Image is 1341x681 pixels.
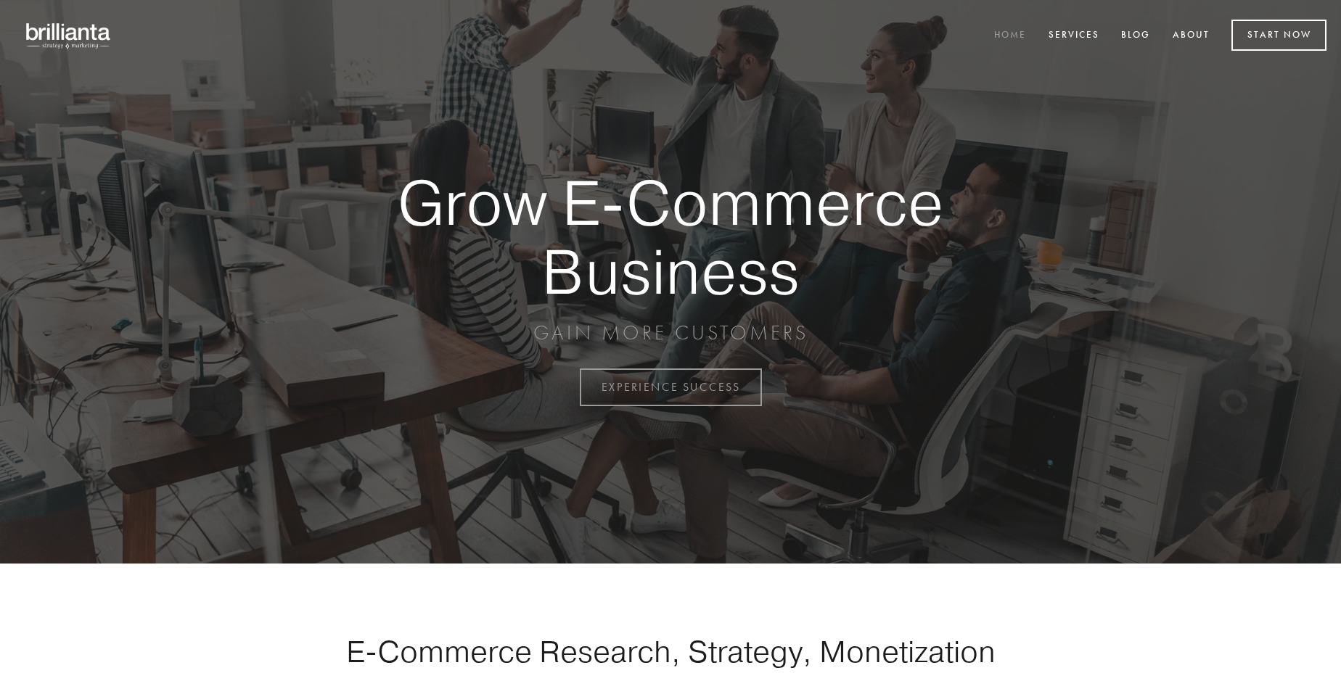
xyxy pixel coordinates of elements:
a: Services [1039,24,1109,48]
a: Home [985,24,1036,48]
h1: E-Commerce Research, Strategy, Monetization [300,633,1041,669]
a: About [1163,24,1219,48]
img: brillianta - research, strategy, marketing [15,15,123,57]
a: Blog [1112,24,1160,48]
a: Start Now [1231,20,1326,51]
strong: Grow E-Commerce Business [347,168,994,305]
a: EXPERIENCE SUCCESS [580,368,762,406]
p: GAIN MORE CUSTOMERS [347,320,994,346]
